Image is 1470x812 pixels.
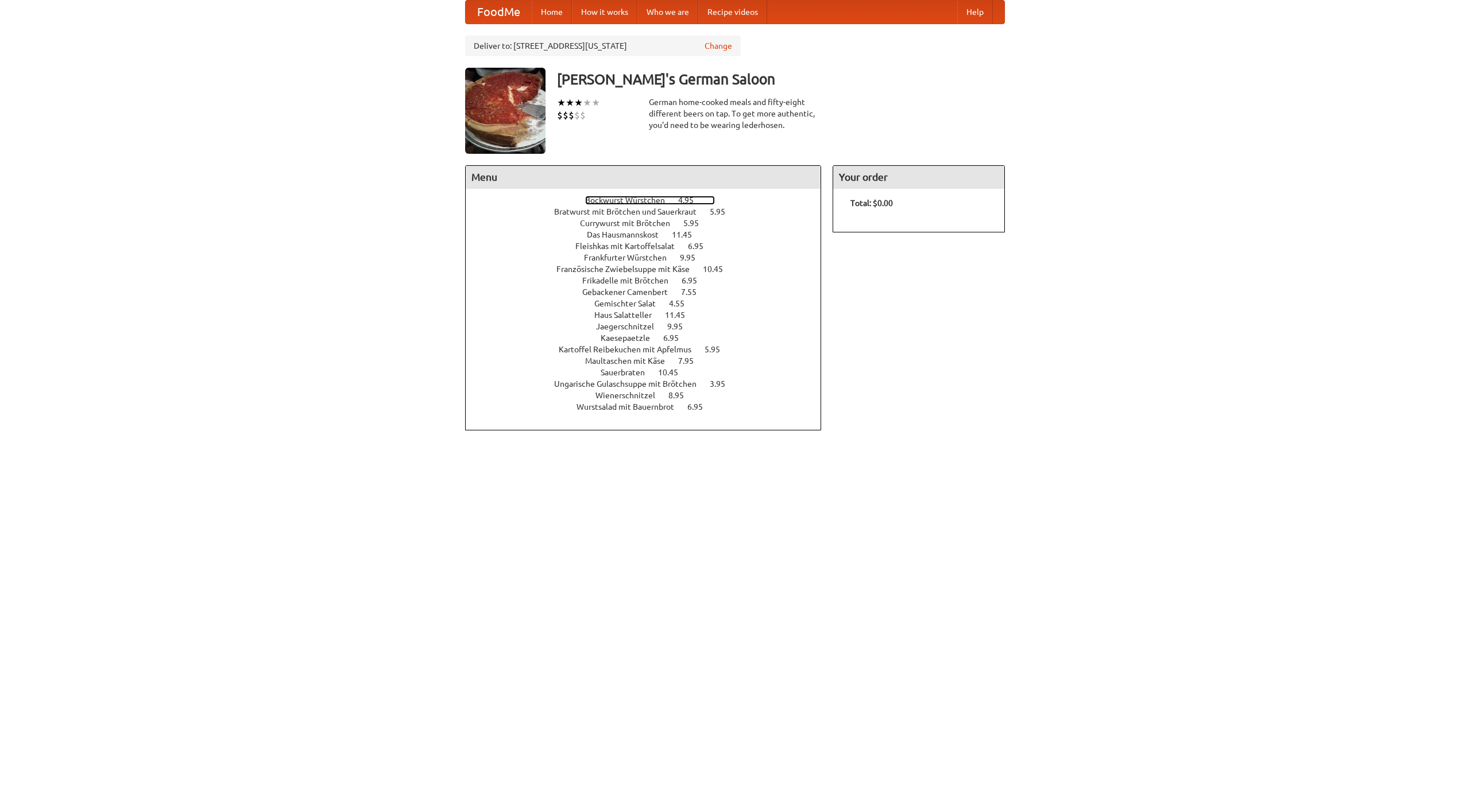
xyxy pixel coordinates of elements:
[668,391,695,400] span: 8.95
[568,109,574,122] li: $
[594,310,663,320] span: Haus Salatteller
[582,287,679,297] span: Gebackener Camenbert
[585,196,715,205] a: Bockwurst Würstchen 4.95
[585,196,676,205] span: Bockwurst Würstchen
[466,166,821,189] h4: Menu
[688,242,715,251] span: 6.95
[532,1,572,24] a: Home
[557,109,563,122] li: $
[682,276,709,285] span: 6.95
[637,1,698,24] a: Who we are
[703,265,734,274] span: 10.45
[601,368,656,377] span: Sauerbraten
[557,68,1005,91] h3: [PERSON_NAME]'s German Saloon
[595,391,705,400] a: Wienerschnitzel 8.95
[465,36,741,56] div: Deliver to: [STREET_ADDRESS][US_STATE]
[601,368,699,377] a: Sauerbraten 10.45
[595,391,667,400] span: Wienerschnitzel
[574,109,580,122] li: $
[705,345,732,354] span: 5.95
[575,242,686,251] span: Fleishkas mit Kartoffelsalat
[580,219,682,228] span: Currywurst mit Brötchen
[594,310,706,320] a: Haus Salatteller 11.45
[850,199,893,208] b: Total: $0.00
[572,1,637,24] a: How it works
[554,379,708,388] span: Ungarische Gulaschsuppe mit Brötchen
[465,68,546,154] img: angular.jpg
[833,166,1004,189] h4: Your order
[594,299,667,308] span: Gemischter Salat
[466,1,532,24] a: FoodMe
[575,242,725,251] a: Fleishkas mit Kartoffelsalat 6.95
[596,322,704,331] a: Jaegerschnitzel 9.95
[574,96,583,109] li: ★
[585,356,676,366] span: Maultaschen mit Käse
[554,379,746,388] a: Ungarische Gulaschsuppe mit Brötchen 3.95
[667,322,694,331] span: 9.95
[680,253,707,262] span: 9.95
[678,196,705,205] span: 4.95
[649,96,821,131] div: German home-cooked meals and fifty-eight different beers on tap. To get more authentic, you'd nee...
[582,276,680,285] span: Frikadelle mit Brötchen
[591,96,600,109] li: ★
[563,109,568,122] li: $
[556,265,744,274] a: Französische Zwiebelsuppe mit Käse 10.45
[601,333,700,343] a: Kaesepaetzle 6.95
[587,230,670,239] span: Das Hausmannskost
[557,96,566,109] li: ★
[559,345,703,354] span: Kartoffel Reibekuchen mit Apfelmus
[577,402,724,411] a: Wurstsalad mit Bauernbrot 6.95
[587,230,713,239] a: Das Hausmannskost 11.45
[681,287,708,297] span: 7.55
[585,356,715,366] a: Maultaschen mit Käse 7.95
[672,230,703,239] span: 11.45
[582,276,718,285] a: Frikadelle mit Brötchen 6.95
[665,310,697,320] span: 11.45
[687,402,714,411] span: 6.95
[710,379,737,388] span: 3.95
[554,207,708,216] span: Bratwurst mit Brötchen und Sauerkraut
[683,219,710,228] span: 5.95
[705,40,732,52] a: Change
[577,402,686,411] span: Wurstsalad mit Bauernbrot
[554,207,746,216] a: Bratwurst mit Brötchen und Sauerkraut 5.95
[580,109,586,122] li: $
[584,253,678,262] span: Frankfurter Würstchen
[580,219,720,228] a: Currywurst mit Brötchen 5.95
[678,356,705,366] span: 7.95
[698,1,767,24] a: Recipe videos
[566,96,574,109] li: ★
[710,207,737,216] span: 5.95
[559,345,741,354] a: Kartoffel Reibekuchen mit Apfelmus 5.95
[669,299,696,308] span: 4.55
[601,333,661,343] span: Kaesepaetzle
[583,96,591,109] li: ★
[596,322,666,331] span: Jaegerschnitzel
[658,368,690,377] span: 10.45
[556,265,701,274] span: Französische Zwiebelsuppe mit Käse
[663,333,690,343] span: 6.95
[584,253,717,262] a: Frankfurter Würstchen 9.95
[594,299,706,308] a: Gemischter Salat 4.55
[957,1,993,24] a: Help
[582,287,718,297] a: Gebackener Camenbert 7.55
